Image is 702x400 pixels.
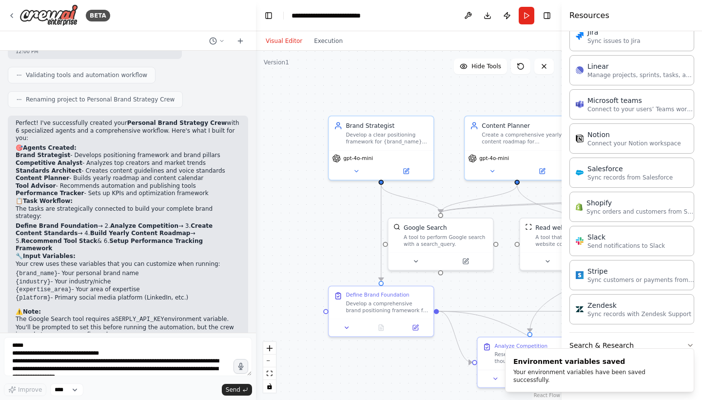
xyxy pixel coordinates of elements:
[16,316,240,339] p: The Google Search tool requires a environment variable. You'll be prompted to set this before run...
[401,322,430,333] button: Open in side panel
[263,342,276,393] div: React Flow controls
[4,383,46,396] button: Improve
[264,59,289,66] div: Version 1
[23,144,77,151] strong: Agents Created:
[587,232,665,242] div: Slack
[16,270,240,278] li: - Your personal brand name
[16,160,240,167] li: - Analyzes top creators and market trends
[16,182,240,190] li: - Recommends automation and publishing tools
[16,260,240,268] p: Your crew uses these variables that you can customize when running:
[535,223,600,232] div: Read website content
[576,135,584,142] img: Notion
[328,116,434,180] div: Brand StrategistDevelop a clear positioning framework for {brand_name} personal brand, including ...
[569,333,694,358] button: Search & Research
[308,35,349,47] button: Execution
[346,300,428,314] div: Develop a comprehensive brand positioning framework for {brand_name} in the {industry} space. Res...
[23,198,73,204] strong: Task Workflow:
[16,152,70,159] strong: Brand Strategist
[16,190,240,198] li: - Sets up KPIs and optimization framework
[222,384,252,396] button: Send
[576,100,584,108] img: Microsoft Teams
[21,238,97,244] strong: Recommend Tool Stack
[587,61,695,71] div: Linear
[513,357,682,366] div: Environment variables saved
[262,9,275,22] button: Hide left sidebar
[576,305,584,313] img: Zendesk
[16,222,240,253] li: → 2. → 3. → 4. → 5. & 6.
[576,237,584,245] img: Slack
[454,59,507,74] button: Hide Tools
[587,266,695,276] div: Stripe
[115,316,164,323] code: SERPLY_API_KEY
[587,242,665,250] p: Send notifications to Slack
[404,234,488,247] div: A tool to perform Google search with a search_query.
[16,286,240,294] li: - Your area of expertise
[576,66,584,74] img: Linear
[587,174,673,181] p: Sync records from Salesforce
[471,62,501,70] span: Hide Tools
[16,48,174,55] div: 12:00 PM
[23,253,76,260] strong: Input Variables:
[110,222,178,229] strong: Analyze Competition
[576,32,584,40] img: Jira
[233,35,248,47] button: Start a new chat
[16,286,72,293] code: {expertise_area}
[404,223,447,232] div: Google Search
[587,164,673,174] div: Salesforce
[90,230,191,237] strong: Build Yearly Content Roadmap
[525,223,532,230] img: ScrapeWebsiteTool
[16,222,98,229] strong: Define Brand Foundation
[16,270,58,277] code: {brand_name}
[495,342,548,349] div: Analyze Competition
[436,185,521,213] g: Edge from 8394866a-5b61-4ae6-bed1-e83d661d7dcd to a4958e24-277e-4608-8466-9ff9972d364a
[16,167,81,174] strong: Standards Architect
[587,71,695,79] p: Manage projects, sprints, tasks, and bug tracking in Linear
[587,140,681,147] p: Connect your Notion workspace
[263,380,276,393] button: toggle interactivity
[16,175,240,182] li: - Builds yearly roadmap and content calendar
[343,155,373,162] span: gpt-4o-mini
[388,218,494,271] div: SerplyWebSearchToolGoogle SearchA tool to perform Google search with a search_query.
[576,203,583,211] img: Shopify
[346,121,428,130] div: Brand Strategist
[586,208,694,216] p: Sync orders and customers from Shopify
[16,308,240,316] h2: ⚠️
[16,167,240,175] li: - Creates content guidelines and voice standards
[587,276,695,284] p: Sync customers or payments from Stripe
[16,294,240,302] li: - Primary social media platform (LinkedIn, etc.)
[263,367,276,380] button: fit view
[464,116,570,180] div: Content PlannerCreate a comprehensive yearly content roadmap for {brand_name}, including weekly t...
[16,198,240,205] h2: 📋
[16,253,240,260] h2: 🔧
[16,160,82,166] strong: Competitive Analyst
[576,169,584,177] img: Salesforce
[442,256,490,266] button: Open in side panel
[16,279,51,285] code: {industry}
[587,27,641,37] div: Jira
[587,96,695,105] div: Microsoft teams
[495,351,577,365] div: Research and analyze top 10-15 thought leaders and creators in {industry} space. Examine their co...
[377,185,445,213] g: Edge from 91f135ce-bc41-4dbd-919d-36894e81176c to a4958e24-277e-4608-8466-9ff9972d364a
[393,223,400,230] img: SerplyWebSearchTool
[263,342,276,355] button: zoom in
[127,120,227,126] strong: Personal Brand Strategy Crew
[576,271,584,279] img: Stripe
[587,310,691,318] p: Sync records with Zendesk Support
[263,355,276,367] button: zoom out
[292,11,388,20] nav: breadcrumb
[16,222,213,237] strong: Create Content Standards
[479,155,509,162] span: gpt-4o-mini
[587,105,695,113] p: Connect to your users’ Teams workspaces
[346,132,428,145] div: Develop a clear positioning framework for {brand_name} personal brand, including value propositio...
[26,71,147,79] span: Validating tools and automation workflow
[19,4,78,26] img: Logo
[477,337,583,388] div: Analyze CompetitionResearch and analyze top 10-15 thought leaders and creators in {industry} spac...
[226,386,240,394] span: Send
[328,285,434,337] div: Define Brand FoundationDevelop a comprehensive brand positioning framework for {brand_name} in th...
[23,308,41,315] strong: Note:
[16,152,240,160] li: - Develops positioning framework and brand pillars
[587,130,681,140] div: Notion
[16,295,51,301] code: {platform}
[16,175,69,181] strong: Content Planner
[569,10,609,21] h4: Resources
